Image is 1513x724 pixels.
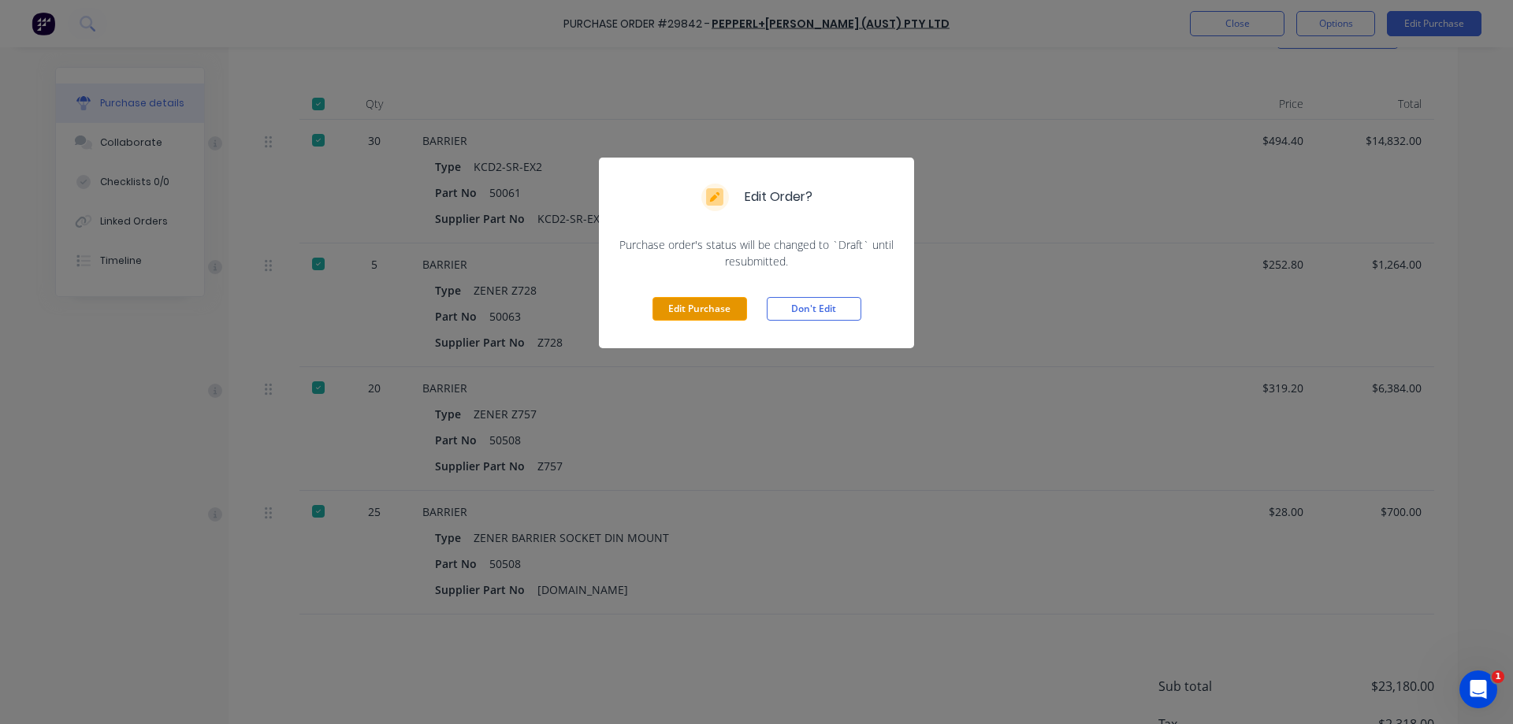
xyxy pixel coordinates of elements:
button: Edit Purchase [652,297,747,321]
div: Edit Order? [745,187,812,206]
iframe: Intercom live chat [1459,670,1497,708]
button: Don't Edit [767,297,861,321]
span: 1 [1492,670,1504,683]
div: Purchase order's status will be changed to `Draft` until resubmitted. [599,236,914,269]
